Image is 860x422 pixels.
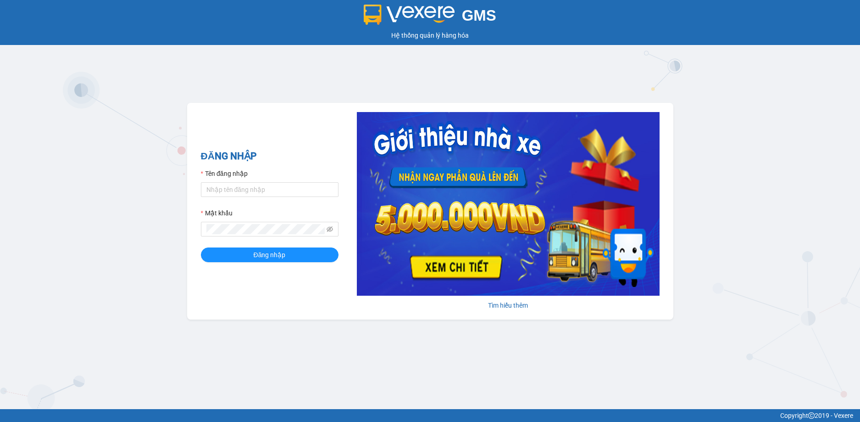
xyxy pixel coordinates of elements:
h2: ĐĂNG NHẬP [201,149,338,164]
a: GMS [364,14,496,21]
span: GMS [462,7,496,24]
img: banner-0 [357,112,660,296]
div: Hệ thống quản lý hàng hóa [2,30,858,40]
span: Đăng nhập [254,250,286,260]
div: Tìm hiểu thêm [357,300,660,310]
input: Tên đăng nhập [201,182,338,197]
button: Đăng nhập [201,248,338,262]
label: Mật khẩu [201,208,233,218]
div: Copyright 2019 - Vexere [7,411,853,421]
label: Tên đăng nhập [201,169,248,179]
img: logo 2 [364,5,455,25]
input: Mật khẩu [206,224,325,234]
span: eye-invisible [327,226,333,232]
span: copyright [808,412,815,419]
